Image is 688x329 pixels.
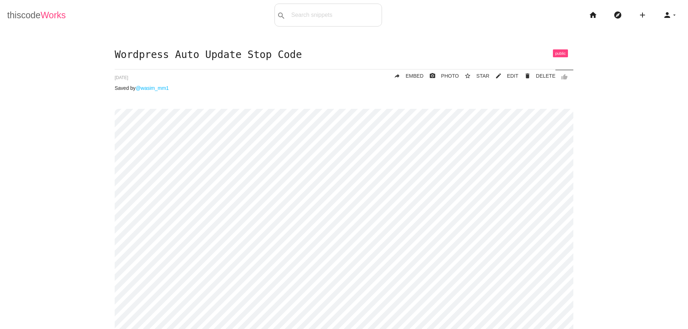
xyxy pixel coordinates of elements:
[424,69,459,82] a: photo_cameraPHOTO
[524,69,531,82] i: delete
[115,49,573,61] h1: Wordpress Auto Update Stop Code
[489,69,519,82] a: mode_editEDIT
[441,73,459,79] span: PHOTO
[135,85,169,91] a: @wasim_mm1
[429,69,436,82] i: photo_camera
[672,4,677,26] i: arrow_drop_down
[638,4,647,26] i: add
[115,85,573,91] p: Saved by
[277,4,286,27] i: search
[40,10,66,20] span: Works
[115,75,128,80] span: [DATE]
[459,69,489,82] button: star_borderSTAR
[613,4,622,26] i: explore
[7,4,66,26] a: thiscodeWorks
[288,8,382,23] input: Search snippets
[519,69,555,82] a: Delete Post
[663,4,672,26] i: person
[406,73,424,79] span: EMBED
[275,4,288,26] button: search
[464,69,471,82] i: star_border
[536,73,555,79] span: DELETE
[476,73,489,79] span: STAR
[495,69,502,82] i: mode_edit
[589,4,597,26] i: home
[394,69,400,82] i: reply
[507,73,519,79] span: EDIT
[388,69,424,82] a: replyEMBED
